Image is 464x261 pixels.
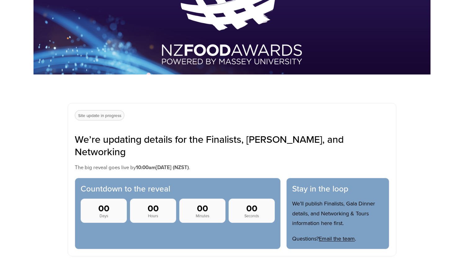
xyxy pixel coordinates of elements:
[136,164,189,171] strong: 10:00am[DATE] (NZST)
[183,203,222,214] strong: 00
[84,203,123,214] strong: 00
[319,235,355,242] a: Email the team
[292,184,383,194] h3: Stay in the loop
[81,184,275,194] h3: Countdown to the reveal
[84,214,123,218] span: Days
[292,199,383,228] p: We’ll publish Finalists, Gala Dinner details, and Networking & Tours information here first.
[75,133,389,158] h2: We’re updating details for the Finalists, [PERSON_NAME], and Networking
[75,178,389,250] div: Countdown and updates
[292,234,383,244] p: Questions? .
[133,203,173,214] strong: 00
[232,214,271,218] span: Seconds
[183,214,222,218] span: Minutes
[75,163,389,172] p: The big reveal goes live by .
[232,203,271,214] strong: 00
[75,110,124,121] p: Site update in progress
[133,214,173,218] span: Hours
